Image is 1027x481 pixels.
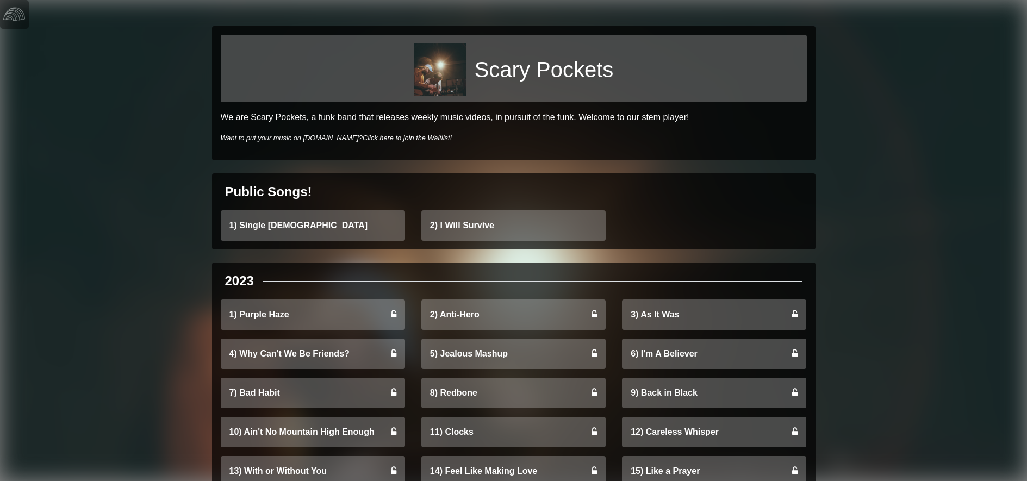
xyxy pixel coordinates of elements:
[225,271,254,291] div: 2023
[221,417,405,447] a: 10) Ain't No Mountain High Enough
[421,417,606,447] a: 11) Clocks
[622,378,806,408] a: 9) Back in Black
[3,3,25,25] img: logo-white-4c48a5e4bebecaebe01ca5a9d34031cfd3d4ef9ae749242e8c4bf12ef99f53e8.png
[225,182,312,202] div: Public Songs!
[622,299,806,330] a: 3) As It Was
[421,378,606,408] a: 8) Redbone
[622,339,806,369] a: 6) I'm A Believer
[221,111,807,124] p: We are Scary Pockets, a funk band that releases weekly music videos, in pursuit of the funk. Welc...
[363,134,452,142] a: Click here to join the Waitlist!
[221,339,405,369] a: 4) Why Can't We Be Friends?
[421,210,606,241] a: 2) I Will Survive
[475,57,614,83] h1: Scary Pockets
[221,134,452,142] i: Want to put your music on [DOMAIN_NAME]?
[221,378,405,408] a: 7) Bad Habit
[221,299,405,330] a: 1) Purple Haze
[421,299,606,330] a: 2) Anti-Hero
[421,339,606,369] a: 5) Jealous Mashup
[221,210,405,241] a: 1) Single [DEMOGRAPHIC_DATA]
[622,417,806,447] a: 12) Careless Whisper
[414,43,466,96] img: eb2b9f1fcec850ed7bd0394cef72471172fe51341a211d5a1a78223ca1d8a2ba.jpg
